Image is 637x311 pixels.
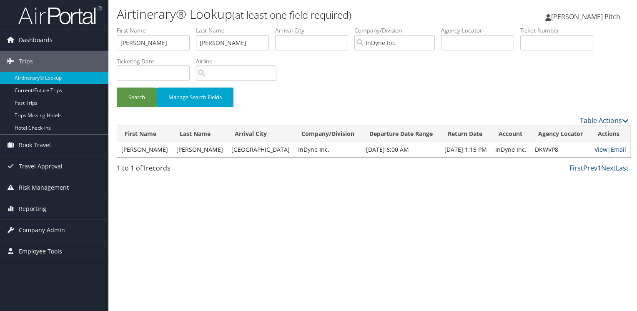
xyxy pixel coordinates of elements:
[362,142,440,157] td: [DATE] 6:00 AM
[117,26,196,35] label: First Name
[19,156,63,177] span: Travel Approval
[440,142,491,157] td: [DATE] 1:15 PM
[117,57,196,65] label: Ticketing Date
[157,88,233,107] button: Manage Search Fields
[597,163,601,173] a: 1
[520,26,599,35] label: Ticket Number
[172,142,227,157] td: [PERSON_NAME]
[227,126,294,142] th: Arrival City: activate to sort column ascending
[117,88,157,107] button: Search
[551,12,620,21] span: [PERSON_NAME] Pitch
[117,126,172,142] th: First Name: activate to sort column ascending
[594,145,607,153] a: View
[172,126,227,142] th: Last Name: activate to sort column ascending
[232,8,351,22] small: (at least one field required)
[491,142,531,157] td: InDyne Inc.
[583,163,597,173] a: Prev
[117,5,458,23] h1: Airtinerary® Lookup
[441,26,520,35] label: Agency Locator
[616,163,629,173] a: Last
[440,126,491,142] th: Return Date: activate to sort column ascending
[611,145,626,153] a: Email
[531,126,590,142] th: Agency Locator: activate to sort column ascending
[196,26,275,35] label: Last Name
[294,142,362,157] td: InDyne Inc.
[354,26,441,35] label: Company/Division
[19,177,69,198] span: Risk Management
[491,126,531,142] th: Account: activate to sort column ascending
[19,198,46,219] span: Reporting
[19,51,33,72] span: Trips
[19,30,53,50] span: Dashboards
[275,26,354,35] label: Arrival City
[19,241,62,262] span: Employee Tools
[19,135,51,155] span: Book Travel
[601,163,616,173] a: Next
[531,142,590,157] td: DKWVP8
[362,126,440,142] th: Departure Date Range: activate to sort column ascending
[590,142,630,157] td: |
[590,126,630,142] th: Actions
[196,57,283,65] label: Airline
[18,5,102,25] img: airportal-logo.png
[142,163,146,173] span: 1
[569,163,583,173] a: First
[19,220,65,241] span: Company Admin
[545,4,629,29] a: [PERSON_NAME] Pitch
[294,126,362,142] th: Company/Division
[227,142,294,157] td: [GEOGRAPHIC_DATA]
[580,116,629,125] a: Table Actions
[117,163,236,177] div: 1 to 1 of records
[117,142,172,157] td: [PERSON_NAME]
